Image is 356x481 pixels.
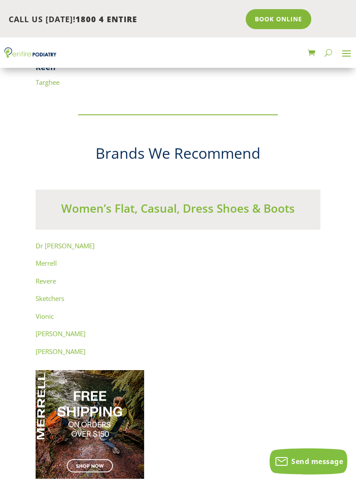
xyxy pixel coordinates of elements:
h2: Brands We Recommend [36,143,320,168]
a: [PERSON_NAME] [36,329,86,338]
a: Sketchers [36,294,64,303]
a: [PERSON_NAME] [36,347,86,356]
a: Targhee [36,78,59,87]
a: Book Online [246,9,311,29]
a: Merrell [36,259,57,267]
button: Send message [270,448,347,474]
h4: Keen [36,62,320,77]
a: Vionic [36,312,54,321]
span: 1800 4 ENTIRE [76,14,137,24]
p: CALL US [DATE]! [9,14,240,25]
h3: Women’s Flat, Casual, Dress Shoes & Boots [36,200,320,220]
span: Send message [291,457,343,466]
a: Revere [36,277,56,285]
a: Dr [PERSON_NAME] [36,241,95,250]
